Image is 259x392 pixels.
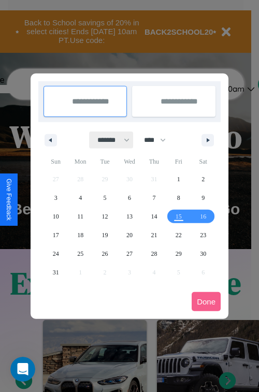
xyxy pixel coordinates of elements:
[191,226,215,244] button: 23
[142,244,166,263] button: 28
[53,207,59,226] span: 10
[142,226,166,244] button: 21
[191,207,215,226] button: 16
[192,292,221,311] button: Done
[53,226,59,244] span: 17
[102,244,108,263] span: 26
[93,188,117,207] button: 5
[93,244,117,263] button: 26
[68,153,92,170] span: Mon
[191,244,215,263] button: 30
[142,188,166,207] button: 7
[142,207,166,226] button: 14
[77,226,83,244] span: 18
[77,244,83,263] span: 25
[93,226,117,244] button: 19
[117,153,141,170] span: Wed
[202,170,205,188] span: 2
[126,207,133,226] span: 13
[128,188,131,207] span: 6
[93,153,117,170] span: Tue
[200,207,206,226] span: 16
[44,153,68,170] span: Sun
[10,357,35,382] iframe: Intercom live chat
[152,188,155,207] span: 7
[68,226,92,244] button: 18
[53,244,59,263] span: 24
[117,188,141,207] button: 6
[151,226,157,244] span: 21
[77,207,83,226] span: 11
[117,207,141,226] button: 13
[68,188,92,207] button: 4
[44,188,68,207] button: 3
[68,244,92,263] button: 25
[117,244,141,263] button: 27
[166,153,191,170] span: Fri
[126,226,133,244] span: 20
[191,188,215,207] button: 9
[177,188,180,207] span: 8
[44,207,68,226] button: 10
[54,188,57,207] span: 3
[44,244,68,263] button: 24
[5,179,12,221] div: Give Feedback
[117,226,141,244] button: 20
[142,153,166,170] span: Thu
[176,207,182,226] span: 15
[104,188,107,207] span: 5
[166,226,191,244] button: 22
[176,226,182,244] span: 22
[202,188,205,207] span: 9
[191,170,215,188] button: 2
[68,207,92,226] button: 11
[200,244,206,263] span: 30
[44,226,68,244] button: 17
[53,263,59,282] span: 31
[44,263,68,282] button: 31
[166,207,191,226] button: 15
[102,226,108,244] span: 19
[200,226,206,244] span: 23
[176,244,182,263] span: 29
[151,207,157,226] span: 14
[166,188,191,207] button: 8
[166,170,191,188] button: 1
[93,207,117,226] button: 12
[102,207,108,226] span: 12
[177,170,180,188] span: 1
[151,244,157,263] span: 28
[126,244,133,263] span: 27
[166,244,191,263] button: 29
[191,153,215,170] span: Sat
[79,188,82,207] span: 4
